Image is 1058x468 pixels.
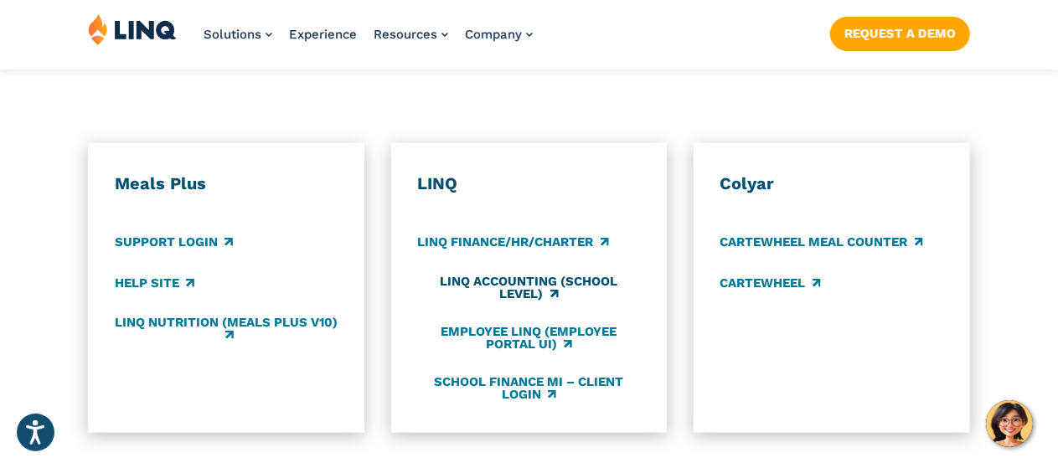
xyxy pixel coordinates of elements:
[374,27,448,42] a: Resources
[204,13,533,69] nav: Primary Navigation
[986,400,1033,447] button: Hello, have a question? Let’s chat.
[465,27,533,42] a: Company
[720,274,821,292] a: CARTEWHEEL
[115,173,338,195] h3: Meals Plus
[465,27,522,42] span: Company
[417,324,640,352] a: Employee LINQ (Employee Portal UI)
[115,274,194,292] a: Help Site
[830,17,970,50] a: Request a Demo
[417,374,640,402] a: School Finance MI – Client Login
[204,27,272,42] a: Solutions
[88,13,177,45] img: LINQ | K‑12 Software
[417,233,608,251] a: LINQ Finance/HR/Charter
[830,13,970,50] nav: Button Navigation
[374,27,437,42] span: Resources
[204,27,261,42] span: Solutions
[115,233,233,251] a: Support Login
[720,233,923,251] a: CARTEWHEEL Meal Counter
[115,315,338,342] a: LINQ Nutrition (Meals Plus v10)
[417,274,640,301] a: LINQ Accounting (school level)
[720,173,943,195] h3: Colyar
[289,27,357,42] a: Experience
[417,173,640,195] h3: LINQ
